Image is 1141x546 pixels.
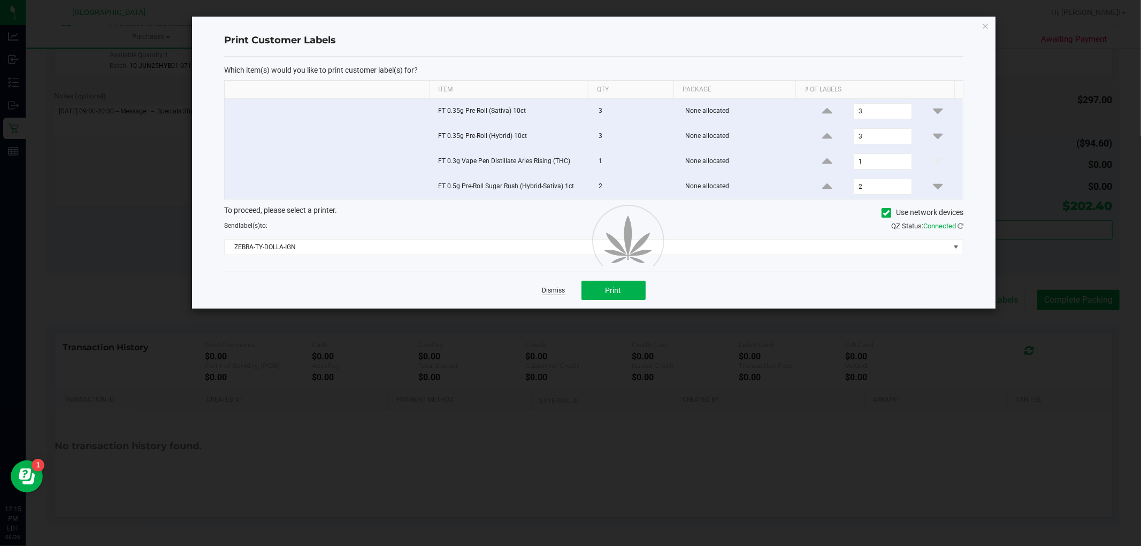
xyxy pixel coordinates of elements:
[679,99,802,124] td: None allocated
[679,149,802,174] td: None allocated
[224,222,267,229] span: Send to:
[216,205,971,221] div: To proceed, please select a printer.
[592,149,679,174] td: 1
[592,124,679,149] td: 3
[606,286,622,295] span: Print
[239,222,260,229] span: label(s)
[432,99,592,124] td: FT 0.35g Pre-Roll (Sativa) 10ct
[891,222,963,230] span: QZ Status:
[581,281,646,300] button: Print
[32,459,44,472] iframe: Resource center unread badge
[882,207,963,218] label: Use network devices
[795,81,954,99] th: # of labels
[673,81,795,99] th: Package
[11,460,43,493] iframe: Resource center
[224,34,963,48] h4: Print Customer Labels
[679,174,802,199] td: None allocated
[225,240,949,255] span: ZEBRA-TY-DOLLA-IGN
[592,174,679,199] td: 2
[432,124,592,149] td: FT 0.35g Pre-Roll (Hybrid) 10ct
[430,81,588,99] th: Item
[432,174,592,199] td: FT 0.5g Pre-Roll Sugar Rush (Hybrid-Sativa) 1ct
[224,65,963,75] p: Which item(s) would you like to print customer label(s) for?
[432,149,592,174] td: FT 0.3g Vape Pen Distillate Aries Rising (THC)
[542,286,565,295] a: Dismiss
[679,124,802,149] td: None allocated
[923,222,956,230] span: Connected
